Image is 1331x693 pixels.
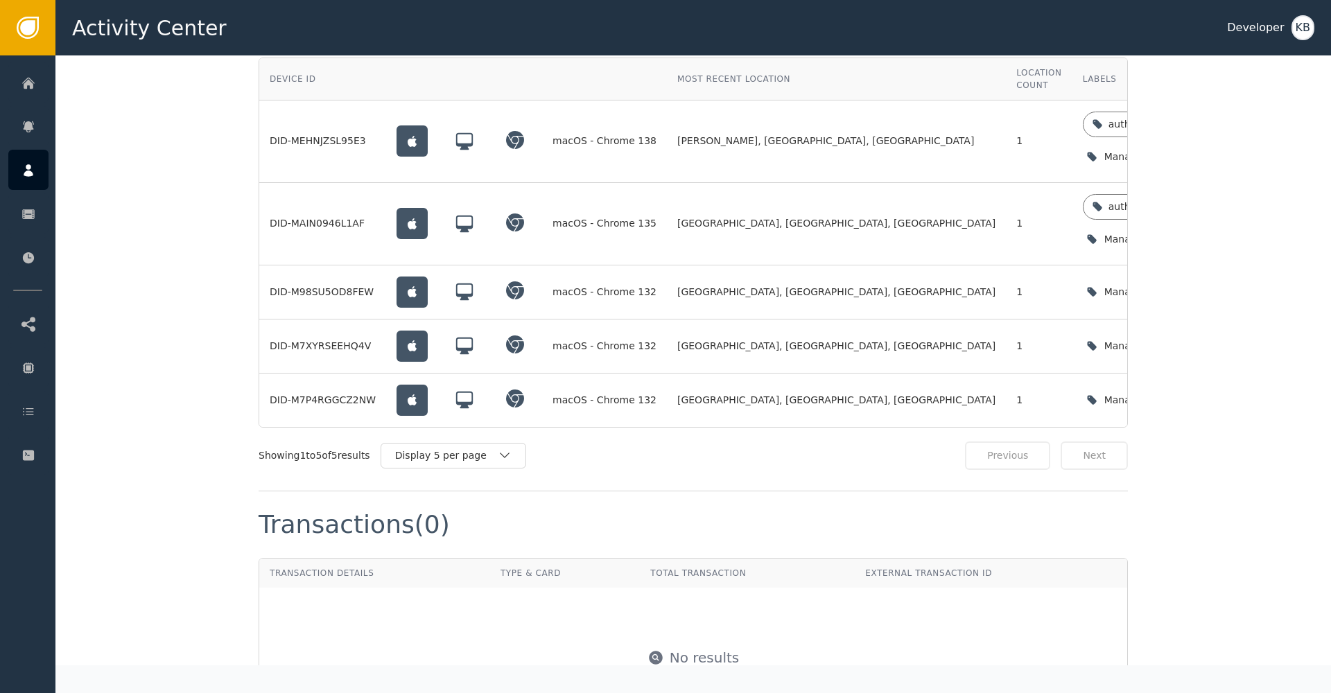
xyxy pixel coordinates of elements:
div: macOS - Chrome 135 [553,216,656,231]
div: Transactions (0) [259,512,450,537]
div: DID-MEHNJZSL95E3 [270,134,376,148]
div: Manage device labels [1104,150,1213,164]
div: 1 [1016,216,1061,231]
span: [GEOGRAPHIC_DATA], [GEOGRAPHIC_DATA], [GEOGRAPHIC_DATA] [677,285,995,299]
button: KB [1291,15,1314,40]
div: Manage device labels [1104,285,1213,299]
th: External Transaction ID [855,559,1127,588]
div: DID-M7XYRSEEHQ4V [270,339,376,353]
div: 1 [1016,393,1061,407]
span: [PERSON_NAME], [GEOGRAPHIC_DATA], [GEOGRAPHIC_DATA] [677,134,974,148]
th: Total Transaction [640,559,855,588]
span: Activity Center [72,12,227,44]
div: auth-kyc-id-validated [1108,117,1211,132]
button: Display 5 per page [381,443,526,468]
th: Transaction Details [259,559,490,588]
button: Manage device labels [1083,332,1237,360]
th: Labels [1072,58,1248,100]
div: Developer [1227,19,1284,36]
button: Manage device labels [1083,278,1237,306]
div: auth-kyc-id-validated [1108,200,1211,214]
div: 1 [1016,339,1061,353]
div: DID-M7P4RGGCZ2NW [270,393,376,407]
button: Manage device labels [1083,225,1237,254]
th: Device ID [259,58,386,100]
div: macOS - Chrome 132 [553,339,656,353]
th: Type & Card [490,559,640,588]
div: No results [670,647,740,668]
div: macOS - Chrome 138 [553,134,656,148]
div: Showing 1 to 5 of 5 results [259,448,370,463]
div: 1 [1016,134,1061,148]
div: macOS - Chrome 132 [553,285,656,299]
th: Location Count [1006,58,1072,100]
div: Display 5 per page [395,448,498,463]
button: Manage device labels [1083,386,1237,414]
div: 1 [1016,285,1061,299]
span: [GEOGRAPHIC_DATA], [GEOGRAPHIC_DATA], [GEOGRAPHIC_DATA] [677,339,995,353]
div: Manage device labels [1104,339,1213,353]
button: Manage device labels [1083,143,1237,171]
div: DID-MAIN0946L1AF [270,216,376,231]
th: Most Recent Location [667,58,1006,100]
div: DID-M98SU5OD8FEW [270,285,376,299]
div: Manage device labels [1104,393,1213,407]
div: macOS - Chrome 132 [553,393,656,407]
div: Manage device labels [1104,232,1213,247]
span: [GEOGRAPHIC_DATA], [GEOGRAPHIC_DATA], [GEOGRAPHIC_DATA] [677,216,995,231]
span: [GEOGRAPHIC_DATA], [GEOGRAPHIC_DATA], [GEOGRAPHIC_DATA] [677,393,995,407]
